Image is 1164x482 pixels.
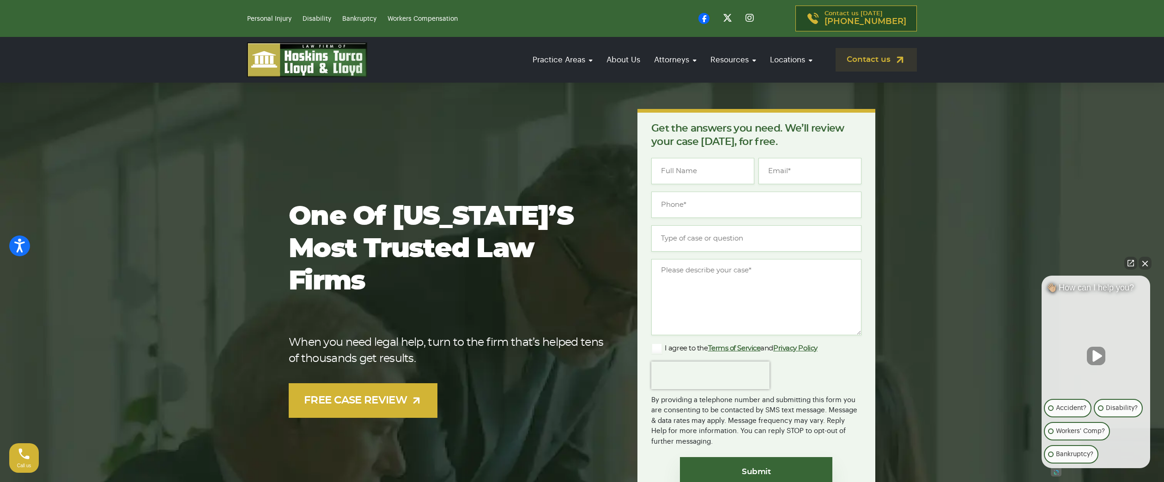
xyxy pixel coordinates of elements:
[708,345,761,352] a: Terms of Service
[765,47,817,73] a: Locations
[651,343,818,354] label: I agree to the and
[824,11,906,26] p: Contact us [DATE]
[17,463,31,468] span: Call us
[758,158,861,184] input: Email*
[342,16,376,22] a: Bankruptcy
[651,361,770,389] iframe: reCAPTCHA
[649,47,701,73] a: Attorneys
[651,122,861,149] p: Get the answers you need. We’ll review your case [DATE], for free.
[289,201,608,298] h1: One of [US_STATE]’s most trusted law firms
[1051,468,1061,476] a: Open intaker chat
[1056,449,1093,460] p: Bankruptcy?
[651,158,754,184] input: Full Name
[388,16,458,22] a: Workers Compensation
[1056,403,1086,414] p: Accident?
[411,395,422,406] img: arrow-up-right-light.svg
[289,383,437,418] a: FREE CASE REVIEW
[247,16,291,22] a: Personal Injury
[706,47,761,73] a: Resources
[1042,283,1150,297] div: 👋🏼 How can I help you?
[289,335,608,367] p: When you need legal help, turn to the firm that’s helped tens of thousands get results.
[651,192,861,218] input: Phone*
[303,16,331,22] a: Disability
[651,389,861,447] div: By providing a telephone number and submitting this form you are consenting to be contacted by SM...
[651,225,861,252] input: Type of case or question
[1139,257,1152,270] button: Close Intaker Chat Widget
[528,47,597,73] a: Practice Areas
[773,345,818,352] a: Privacy Policy
[1106,403,1138,414] p: Disability?
[795,6,917,31] a: Contact us [DATE][PHONE_NUMBER]
[1056,426,1105,437] p: Workers' Comp?
[1087,347,1105,365] button: Unmute video
[1124,257,1137,270] a: Open direct chat
[836,48,917,72] a: Contact us
[824,17,906,26] span: [PHONE_NUMBER]
[247,42,367,77] img: logo
[602,47,645,73] a: About Us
